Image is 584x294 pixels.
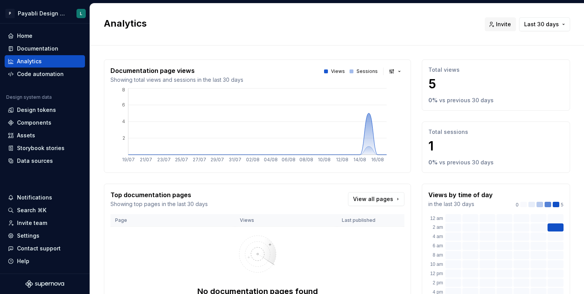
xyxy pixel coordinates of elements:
a: View all pages [348,192,404,206]
th: Views [235,214,337,227]
tspan: 27/07 [193,157,206,162]
p: Top documentation pages [110,190,208,199]
tspan: 23/07 [157,157,171,162]
h2: Analytics [104,17,475,30]
a: Storybook stories [5,142,85,154]
p: in the last 30 days [428,200,493,208]
button: Notifications [5,191,85,204]
div: Contact support [17,245,61,252]
text: 12 am [430,216,443,221]
button: PPayabli Design SystemL [2,5,88,22]
svg: Supernova Logo [25,280,64,288]
div: Help [17,257,29,265]
tspan: 29/07 [211,157,224,162]
div: Documentation [17,45,58,52]
button: Help [5,255,85,267]
p: 1 [428,139,564,154]
div: Storybook stories [17,144,65,152]
p: 0 % [428,96,438,104]
text: 6 am [433,243,443,248]
button: Search ⌘K [5,204,85,216]
tspan: 06/08 [282,157,295,162]
div: Home [17,32,32,40]
div: 5 [516,202,564,208]
button: Contact support [5,242,85,255]
tspan: 10/08 [318,157,331,162]
button: Last 30 days [519,17,570,31]
p: Views by time of day [428,190,493,199]
a: Analytics [5,55,85,68]
p: 5 [428,76,564,92]
div: Design system data [6,94,52,100]
div: Assets [17,132,35,139]
tspan: 19/07 [122,157,135,162]
div: P [5,9,15,18]
a: Settings [5,230,85,242]
div: Code automation [17,70,64,78]
a: Invite team [5,217,85,229]
tspan: 6 [122,102,125,108]
span: Invite [496,20,511,28]
tspan: 12/08 [336,157,348,162]
tspan: 02/08 [246,157,260,162]
span: Last 30 days [524,20,559,28]
div: Analytics [17,57,42,65]
tspan: 25/07 [175,157,188,162]
text: 12 pm [430,271,443,276]
div: Notifications [17,194,52,201]
th: Last published [337,214,404,227]
text: 2 pm [433,280,443,286]
tspan: 2 [122,135,125,141]
div: L [80,10,82,17]
div: Search ⌘K [17,206,46,214]
a: Data sources [5,155,85,167]
div: Payabli Design System [18,10,67,17]
tspan: 08/08 [299,157,313,162]
p: Showing total views and sessions in the last 30 days [110,76,243,84]
p: Showing top pages in the last 30 days [110,200,208,208]
tspan: 21/07 [140,157,152,162]
tspan: 14/08 [353,157,366,162]
text: 10 am [430,262,443,267]
span: View all pages [353,195,393,203]
tspan: 04/08 [264,157,278,162]
p: Views [331,68,345,74]
p: Documentation page views [110,66,243,75]
a: Documentation [5,42,85,55]
p: Total sessions [428,128,564,136]
div: Components [17,119,51,127]
tspan: 31/07 [229,157,241,162]
div: Design tokens [17,106,56,114]
text: 8 am [433,252,443,258]
tspan: 16/08 [371,157,384,162]
a: Assets [5,129,85,142]
p: 0 [516,202,519,208]
div: Invite team [17,219,47,227]
tspan: 4 [122,118,125,124]
div: Data sources [17,157,53,165]
text: 4 am [433,234,443,239]
p: 0 % [428,159,438,166]
text: 2 am [433,225,443,230]
button: Invite [485,17,516,31]
p: Sessions [357,68,378,74]
a: Code automation [5,68,85,80]
a: Home [5,30,85,42]
a: Design tokens [5,104,85,116]
p: vs previous 30 days [439,159,494,166]
a: Components [5,117,85,129]
tspan: 8 [122,87,125,93]
p: Total views [428,66,564,74]
div: Settings [17,232,39,240]
th: Page [110,214,235,227]
p: vs previous 30 days [439,96,494,104]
